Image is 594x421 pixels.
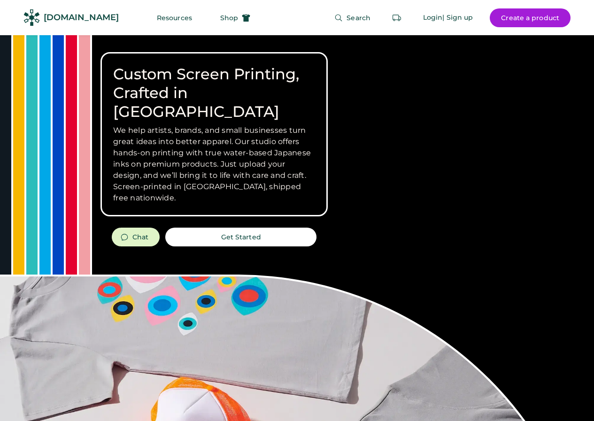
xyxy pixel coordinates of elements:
[347,15,370,21] span: Search
[442,13,473,23] div: | Sign up
[23,9,40,26] img: Rendered Logo - Screens
[113,125,315,204] h3: We help artists, brands, and small businesses turn great ideas into better apparel. Our studio of...
[165,228,316,246] button: Get Started
[387,8,406,27] button: Retrieve an order
[490,8,571,27] button: Create a product
[113,65,315,121] h1: Custom Screen Printing, Crafted in [GEOGRAPHIC_DATA]
[209,8,262,27] button: Shop
[323,8,382,27] button: Search
[423,13,443,23] div: Login
[112,228,160,246] button: Chat
[44,12,119,23] div: [DOMAIN_NAME]
[146,8,203,27] button: Resources
[220,15,238,21] span: Shop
